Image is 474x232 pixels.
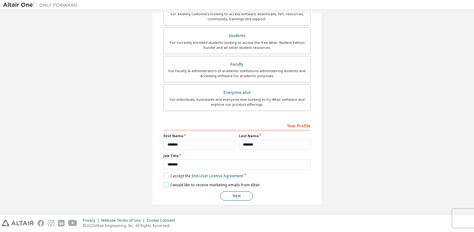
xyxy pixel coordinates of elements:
div: Privacy [83,218,101,223]
img: facebook.svg [38,220,44,226]
img: linkedin.svg [58,220,65,226]
div: Students [168,31,306,40]
div: For existing customers looking to access software downloads, HPC resources, community, trainings ... [168,12,306,21]
div: Everyone else [168,88,306,97]
div: Your Profile [163,120,311,130]
label: I accept the [163,173,243,179]
div: For individuals, businesses and everyone else looking to try Altair software and explore our prod... [168,97,306,107]
img: altair_logo.svg [2,220,34,226]
div: For faculty & administrators of academic institutions administering students and accessing softwa... [168,68,306,78]
img: Altair One [3,2,81,8]
img: instagram.svg [48,220,54,226]
a: End-User License Agreement [192,173,243,179]
div: For currently enrolled students looking to access the free Altair Student Edition bundle and all ... [168,40,306,50]
img: youtube.svg [68,220,77,226]
p: © 2025 Altair Engineering, Inc. All Rights Reserved. [83,223,179,228]
label: First Name [163,133,235,138]
div: Cookie Consent [147,218,179,223]
button: Next [220,191,253,201]
label: Job Title [163,153,311,158]
label: Last Name [239,133,311,138]
div: Website Terms of Use [101,218,147,223]
label: I would like to receive marketing emails from Altair [163,182,260,188]
div: Faculty [168,60,306,69]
